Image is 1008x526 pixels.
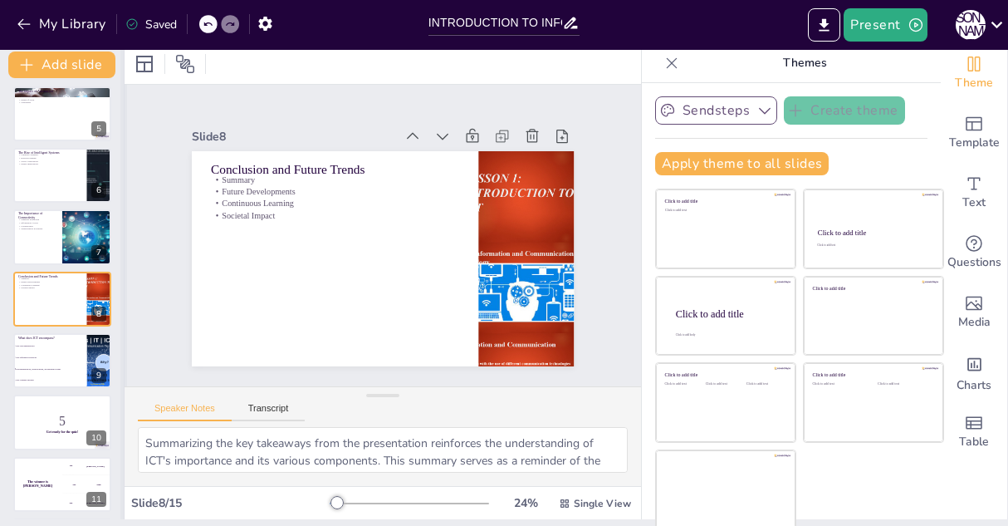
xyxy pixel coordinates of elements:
span: Media [958,313,991,332]
div: Click to add title [813,372,932,378]
div: Add images, graphics, shapes or video [941,283,1007,342]
span: Theme [955,74,993,92]
div: 11 [86,492,106,507]
p: Societal Impact [18,287,82,290]
div: [PERSON_NAME] [956,10,986,40]
p: Decision-Making [18,156,82,160]
div: Click to add text [706,382,743,386]
div: Add text boxes [941,163,1007,223]
div: Click to add text [665,382,702,386]
div: 6 [91,183,106,198]
p: Future of Work [18,98,106,101]
div: 7 [91,245,106,260]
button: Add slide [8,52,115,78]
div: Add a table [941,402,1007,462]
textarea: Summarizing the key takeaways from the presentation reinforces the understanding of ICT's importa... [138,427,628,473]
div: 11 [13,457,111,512]
button: My Library [12,11,113,37]
div: Click to add title [676,307,782,319]
p: Learning Capability [18,154,82,157]
div: Add ready made slides [941,103,1007,163]
span: Questions [947,253,1001,272]
p: Future Developments [216,168,464,205]
span: Only telecommunications [16,345,86,347]
div: Get real-time input from your audience [941,223,1007,283]
button: [PERSON_NAME] [956,8,986,42]
div: Click to add text [746,382,784,386]
p: Technological Evolution [18,228,57,231]
div: 6 [13,148,111,203]
button: Create theme [784,96,905,125]
div: 8 [91,307,106,322]
div: 5 [13,86,111,141]
div: 5 [91,121,106,136]
div: Add charts and graphs [941,342,1007,402]
span: Text [962,194,986,212]
div: 300 [62,494,111,512]
p: Themes [685,43,924,83]
button: Export to PowerPoint [808,8,840,42]
div: 9 [13,333,111,388]
div: Click to add title [665,199,784,204]
span: Template [949,134,1000,152]
p: Collaboration [18,225,57,229]
p: Continuous Learning [18,283,82,287]
p: What does ICT encompass? [18,336,82,341]
span: Single View [574,497,631,510]
div: Click to add title [813,285,932,291]
span: Table [959,433,989,451]
p: Error Reduction [18,95,106,98]
p: Conclusion and Future Trends [18,273,82,278]
div: Click to add title [665,372,784,378]
div: 8 [13,272,111,327]
button: Sendsteps [655,96,777,125]
div: Layout [131,51,158,77]
p: Societal Impact [213,192,462,229]
div: Click to add text [817,244,927,248]
button: Apply theme to all slides [655,152,829,175]
div: Jaap [96,484,100,486]
span: Only information technology [16,356,86,358]
div: Change the overall theme [941,43,1007,103]
button: Speaker Notes [138,403,232,421]
div: Saved [125,17,177,32]
p: The Importance of Connectivity [18,211,57,220]
div: Click to add text [813,382,865,386]
p: Information Access [18,222,57,225]
h4: The winner is [PERSON_NAME] [13,480,62,489]
button: Present [844,8,927,42]
div: 7 [13,209,111,264]
p: Continuous Learning [214,179,462,217]
div: Click to add title [818,229,928,237]
p: The Rise of Intelligent Systems [18,150,82,155]
div: Click to add text [878,382,930,386]
button: Transcript [232,403,306,421]
p: The Impact of Automation [18,88,106,93]
div: 24 % [506,495,546,511]
p: Sector Applications [18,160,82,163]
div: 9 [91,368,106,383]
p: Seamless Interaction [18,219,57,222]
span: Charts [957,376,991,395]
div: 200 [62,475,111,494]
div: 100 [62,457,111,475]
div: Click to add text [665,209,784,213]
p: Summary [18,278,82,281]
p: Future Developments [18,280,82,283]
strong: Get ready for the quiz! [46,430,78,433]
div: Slide 8 / 15 [131,495,330,511]
div: Click to add body [676,333,780,337]
p: Future Implications [18,163,82,166]
p: Summary [217,156,465,194]
p: Challenges [18,101,106,104]
span: Telecommunications, broadcast media, and intelligent systems [16,368,86,370]
p: 5 [18,411,106,430]
div: 10 [86,430,106,445]
span: Position [175,54,195,74]
span: Only computer hardware [16,380,86,381]
div: Slide 8 [202,109,405,145]
div: 10 [13,395,111,450]
p: Conclusion and Future Trends [218,143,467,187]
p: Efficiency [18,91,106,95]
input: Insert title [428,11,562,35]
